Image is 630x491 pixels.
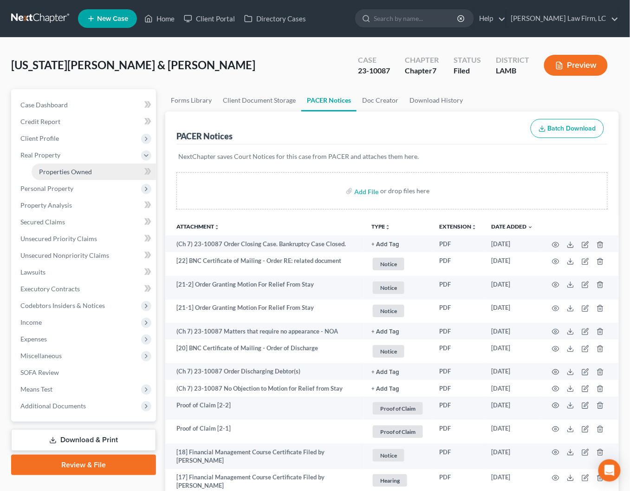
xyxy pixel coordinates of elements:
td: [DATE] [484,444,541,469]
div: Case [358,55,390,65]
span: Executory Contracts [20,285,80,293]
div: Filed [454,65,481,76]
span: Real Property [20,151,60,159]
div: Chapter [405,65,439,76]
td: PDF [432,380,484,397]
a: Download & Print [11,429,156,451]
div: District [496,55,529,65]
span: Expenses [20,335,47,343]
span: Credit Report [20,118,60,125]
div: 23-10087 [358,65,390,76]
td: [DATE] [484,300,541,323]
a: Secured Claims [13,214,156,230]
span: Case Dashboard [20,101,68,109]
span: Proof of Claim [373,402,423,415]
span: Means Test [20,385,52,393]
a: SOFA Review [13,364,156,381]
span: Income [20,318,42,326]
td: [DATE] [484,380,541,397]
td: (Ch 7) 23-10087 No Objection to Motion for Relief from Stay [165,380,364,397]
span: Unsecured Priority Claims [20,235,97,242]
td: (Ch 7) 23-10087 Order Discharging Debtor(s) [165,363,364,380]
button: Batch Download [531,119,604,138]
div: Status [454,55,481,65]
td: [20] BNC Certificate of Mailing - Order of Discharge [165,340,364,363]
td: [21-1] Order Granting Motion For Relief From Stay [165,300,364,323]
td: PDF [432,420,484,444]
a: Client Document Storage [217,89,301,111]
a: + Add Tag [371,367,424,376]
a: + Add Tag [371,384,424,393]
td: PDF [432,444,484,469]
td: (Ch 7) 23-10087 Matters that require no appearance - NOA [165,323,364,340]
a: Proof of Claim [371,424,424,439]
i: unfold_more [471,224,477,230]
td: PDF [432,363,484,380]
a: Lawsuits [13,264,156,281]
td: PDF [432,252,484,276]
a: Hearing [371,473,424,488]
div: Open Intercom Messenger [598,459,621,482]
a: + Add Tag [371,327,424,336]
a: + Add Tag [371,240,424,249]
span: Hearing [373,474,407,487]
span: Miscellaneous [20,352,62,360]
td: PDF [432,397,484,420]
td: [DATE] [484,252,541,276]
a: Notice [371,448,424,463]
a: Review & File [11,455,156,475]
span: Property Analysis [20,201,72,209]
span: Unsecured Nonpriority Claims [20,251,109,259]
a: Doc Creator [357,89,404,111]
a: Unsecured Nonpriority Claims [13,247,156,264]
div: LAMB [496,65,529,76]
span: Proof of Claim [373,426,423,438]
td: Proof of Claim [2-2] [165,397,364,420]
span: SOFA Review [20,368,59,376]
span: Notice [373,449,404,462]
span: Properties Owned [39,168,92,176]
div: Chapter [405,55,439,65]
button: + Add Tag [371,369,399,375]
td: PDF [432,323,484,340]
td: PDF [432,236,484,252]
td: [22] BNC Certificate of Mailing - Order RE: related document [165,252,364,276]
a: Proof of Claim [371,401,424,416]
span: Secured Claims [20,218,65,226]
i: unfold_more [214,224,220,230]
span: Codebtors Insiders & Notices [20,301,105,309]
a: Home [140,10,179,27]
span: Batch Download [548,124,596,132]
td: PDF [432,300,484,323]
a: Executory Contracts [13,281,156,297]
td: PDF [432,340,484,363]
a: Notice [371,256,424,272]
span: Notice [373,282,404,294]
a: Properties Owned [32,164,156,180]
button: + Add Tag [371,329,399,335]
td: [18] Financial Management Course Certificate Filed by [PERSON_NAME] [165,444,364,469]
td: [DATE] [484,363,541,380]
a: Case Dashboard [13,97,156,113]
span: Lawsuits [20,268,45,276]
i: expand_more [528,224,533,230]
a: Forms Library [165,89,217,111]
span: Notice [373,258,404,270]
td: PDF [432,276,484,300]
span: Notice [373,305,404,317]
td: [DATE] [484,236,541,252]
a: Notice [371,344,424,359]
a: Help [474,10,506,27]
a: Date Added expand_more [492,223,533,230]
span: Additional Documents [20,402,86,410]
td: (Ch 7) 23-10087 Order Closing Case. Bankruptcy Case Closed. [165,236,364,252]
a: Download History [404,89,468,111]
span: Personal Property [20,184,73,192]
td: [21-2] Order Granting Motion For Relief From Stay [165,276,364,300]
button: + Add Tag [371,242,399,248]
span: New Case [97,15,128,22]
a: Client Portal [179,10,240,27]
span: Client Profile [20,134,59,142]
p: NextChapter saves Court Notices for this case from PACER and attaches them here. [178,152,606,161]
a: Property Analysis [13,197,156,214]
